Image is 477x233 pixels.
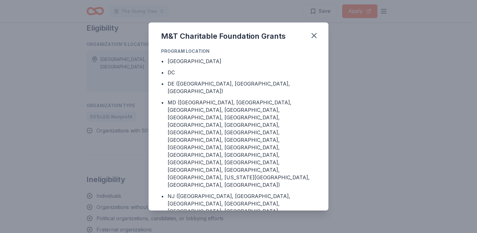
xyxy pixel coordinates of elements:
[168,57,221,65] div: [GEOGRAPHIC_DATA]
[168,69,175,76] div: DC
[161,80,164,87] div: •
[161,47,316,55] div: Program Location
[161,192,164,200] div: •
[161,69,164,76] div: •
[168,99,316,189] div: MD ([GEOGRAPHIC_DATA], [GEOGRAPHIC_DATA], [GEOGRAPHIC_DATA], [GEOGRAPHIC_DATA], [GEOGRAPHIC_DATA]...
[161,99,164,106] div: •
[168,80,316,95] div: DE ([GEOGRAPHIC_DATA], [GEOGRAPHIC_DATA], [GEOGRAPHIC_DATA])
[161,31,286,41] div: M&T Charitable Foundation Grants
[161,57,164,65] div: •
